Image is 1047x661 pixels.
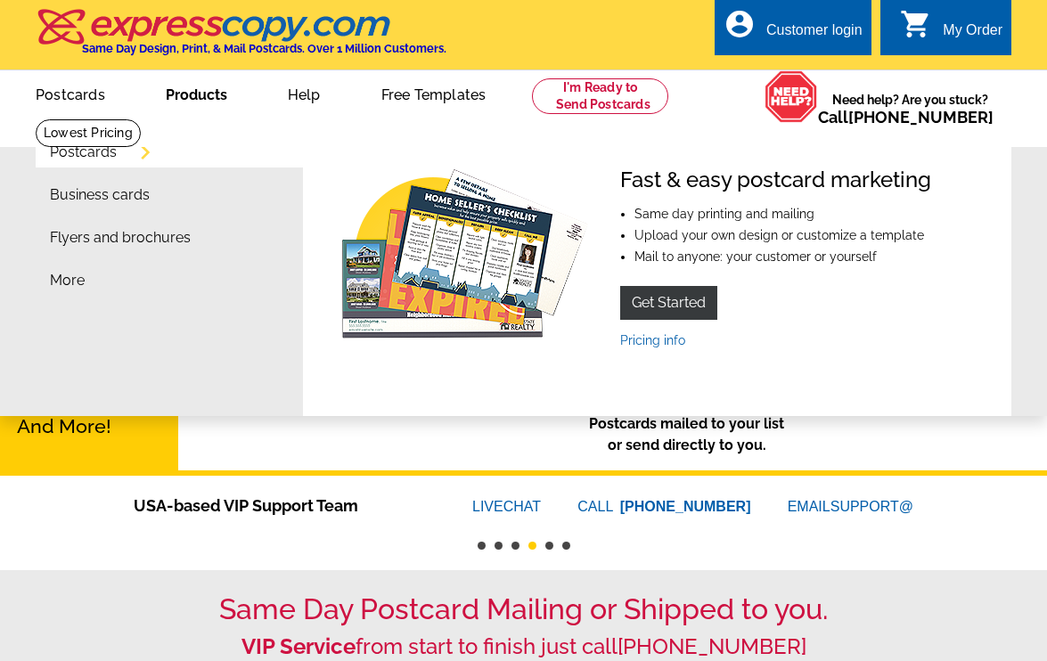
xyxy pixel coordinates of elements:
a: Products [137,72,256,114]
h2: from start to finish just call [36,634,1011,660]
a: [PHONE_NUMBER] [618,633,806,659]
a: Same Day Design, Print, & Mail Postcards. Over 1 Million Customers. [36,21,446,55]
button: 2 of 6 [495,542,503,550]
a: account_circle Customer login [724,20,863,42]
button: 6 of 6 [562,542,570,550]
a: Postcards [50,145,117,159]
a: Get Started [620,286,717,320]
i: account_circle [724,8,756,40]
a: shopping_cart My Order [900,20,1002,42]
button: 3 of 6 [511,542,519,550]
img: help [765,70,818,123]
div: Customer login [766,22,863,47]
li: Upload your own design or customize a template [634,229,931,241]
h1: Same Day Postcard Mailing or Shipped to you. [36,592,1011,626]
a: [PHONE_NUMBER] [848,108,994,126]
a: EMAILSUPPORT@ [788,499,913,514]
strong: VIP Service [241,633,356,659]
a: Flyers and brochures [50,231,191,245]
a: [PHONE_NUMBER] [620,499,751,514]
div: My Order [943,22,1002,47]
a: Business cards [50,188,150,202]
a: Help [259,72,349,114]
button: 4 of 6 [528,542,536,550]
a: Postcards [7,72,134,114]
font: CALL [577,496,616,518]
i: shopping_cart [900,8,932,40]
a: More [50,273,85,288]
font: SUPPORT@ [830,499,913,514]
a: LIVECHAT [472,499,541,514]
li: Mail to anyone: your customer or yourself [634,250,931,263]
p: Postcards mailed to your list or send directly to you. [589,413,784,456]
h4: Same Day Design, Print, & Mail Postcards. Over 1 Million Customers. [82,42,446,55]
a: Free Templates [353,72,515,114]
font: LIVE [472,499,503,514]
li: Same day printing and mailing [634,208,931,220]
h4: Fast & easy postcard marketing [620,167,931,193]
span: Need help? Are you stuck? [818,91,1002,126]
a: Pricing info [620,333,685,347]
button: 1 of 6 [478,542,486,550]
img: Fast & easy postcard marketing [335,167,592,346]
span: USA-based VIP Support Team [134,494,419,518]
span: Call [818,108,994,126]
button: 5 of 6 [545,542,553,550]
